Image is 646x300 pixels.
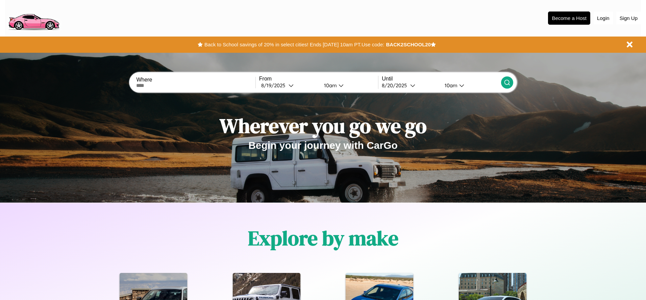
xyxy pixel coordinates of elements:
div: 10am [441,82,459,89]
label: Until [382,76,501,82]
label: From [259,76,378,82]
label: Where [136,77,255,83]
button: Become a Host [548,11,590,25]
div: 8 / 20 / 2025 [382,82,410,89]
button: Back to School savings of 20% in select cities! Ends [DATE] 10am PT.Use code: [203,40,386,49]
b: BACK2SCHOOL20 [386,42,431,47]
button: 8/19/2025 [259,82,319,89]
button: 10am [319,82,378,89]
img: logo [5,3,62,32]
div: 8 / 19 / 2025 [261,82,289,89]
button: Login [594,12,613,24]
button: Sign Up [616,12,641,24]
h1: Explore by make [248,224,398,252]
button: 10am [439,82,501,89]
div: 10am [321,82,339,89]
